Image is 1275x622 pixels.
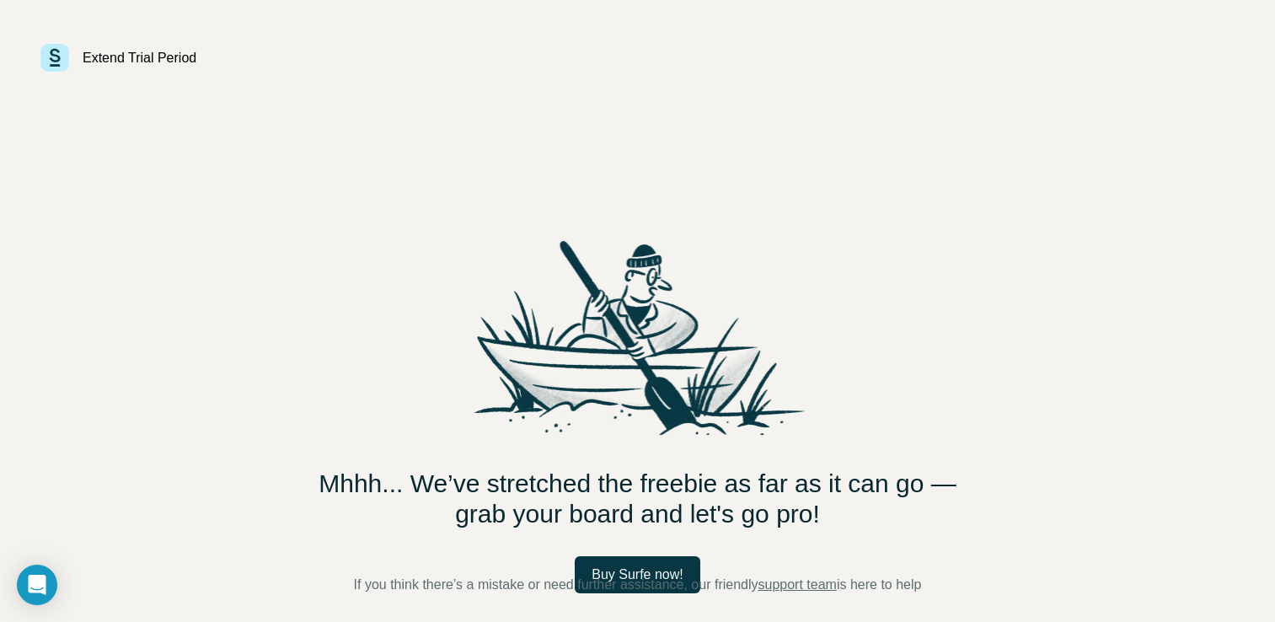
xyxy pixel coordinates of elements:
div: Extend Trial Period [83,48,196,68]
a: support team [758,577,837,592]
img: Surfe - Surfe logo [469,239,806,434]
span: is here to help [837,577,922,592]
div: Open Intercom Messenger [17,565,57,605]
span: Buy Surfe now! [592,565,683,585]
span: Mhhh... We’ve stretched the freebie as far as it can go — [319,469,956,499]
span: If you think there’s a mistake or need further assistance, our friendly [354,577,758,592]
img: Surfe - Surfe logo [40,44,69,72]
button: Buy Surfe now! [575,556,700,593]
span: grab your board and let's go pro! [455,499,820,529]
